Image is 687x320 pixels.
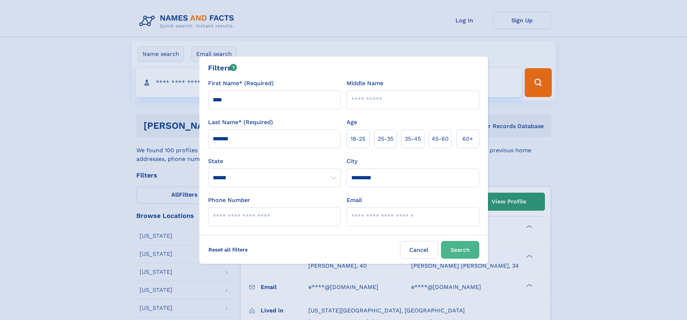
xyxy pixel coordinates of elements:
button: Search [441,241,479,259]
label: First Name* (Required) [208,79,274,88]
label: Middle Name [347,79,383,88]
span: 60+ [462,135,473,143]
div: Filters [208,62,237,73]
label: Cancel [400,241,438,259]
label: Last Name* (Required) [208,118,273,127]
label: City [347,157,357,166]
label: State [208,157,341,166]
label: Age [347,118,357,127]
span: 35‑45 [405,135,421,143]
label: Phone Number [208,196,250,205]
span: 45‑60 [432,135,449,143]
span: 25‑35 [378,135,393,143]
span: 18‑25 [351,135,365,143]
label: Email [347,196,362,205]
label: Reset all filters [204,241,252,258]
